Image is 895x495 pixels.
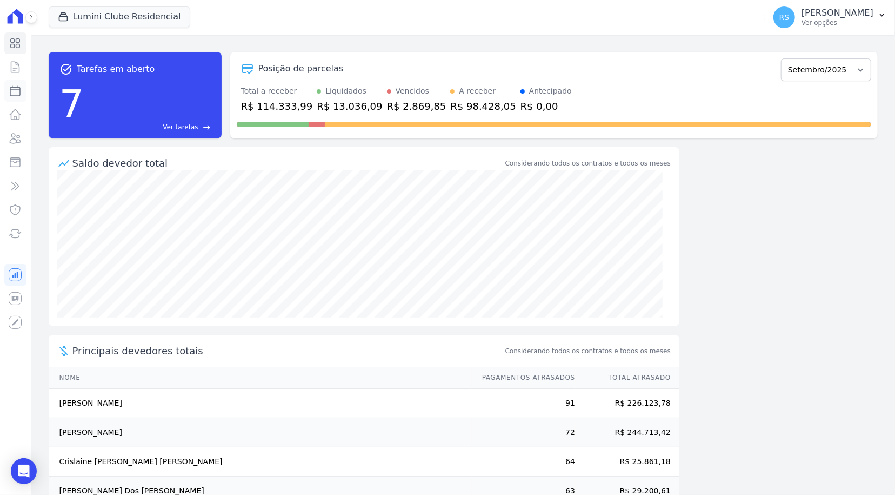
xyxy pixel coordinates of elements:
span: Principais devedores totais [72,344,503,358]
div: R$ 98.428,05 [450,99,516,114]
span: Considerando todos os contratos e todos os meses [505,346,671,356]
div: Considerando todos os contratos e todos os meses [505,159,671,168]
div: Vencidos [396,85,429,97]
p: [PERSON_NAME] [802,8,873,18]
div: A receber [459,85,496,97]
div: R$ 13.036,09 [317,99,382,114]
span: task_alt [59,63,72,76]
div: Total a receber [241,85,313,97]
div: Posição de parcelas [258,62,344,75]
td: [PERSON_NAME] [49,418,472,447]
span: east [203,123,211,131]
td: R$ 244.713,42 [576,418,679,447]
span: Tarefas em aberto [77,63,155,76]
button: RS [PERSON_NAME] Ver opções [765,2,895,32]
div: Open Intercom Messenger [11,458,37,484]
td: 91 [472,389,576,418]
div: R$ 114.333,99 [241,99,313,114]
div: Saldo devedor total [72,156,503,170]
th: Pagamentos Atrasados [472,367,576,389]
td: R$ 226.123,78 [576,389,679,418]
td: R$ 25.861,18 [576,447,679,477]
div: R$ 2.869,85 [387,99,446,114]
div: Liquidados [325,85,366,97]
a: Ver tarefas east [88,122,210,132]
span: Ver tarefas [163,122,198,132]
th: Nome [49,367,472,389]
th: Total Atrasado [576,367,679,389]
span: RS [779,14,790,21]
div: Antecipado [529,85,572,97]
td: 72 [472,418,576,447]
button: Lumini Clube Residencial [49,6,190,27]
p: Ver opções [802,18,873,27]
td: 64 [472,447,576,477]
td: Crislaine [PERSON_NAME] [PERSON_NAME] [49,447,472,477]
div: 7 [59,76,84,132]
td: [PERSON_NAME] [49,389,472,418]
div: R$ 0,00 [520,99,572,114]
